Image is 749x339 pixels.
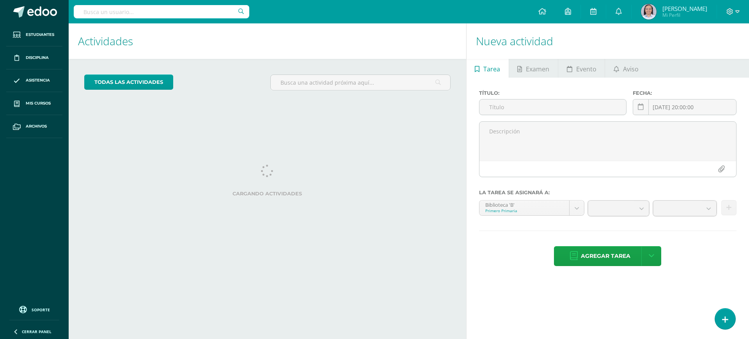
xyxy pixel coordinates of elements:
[485,208,563,213] div: Primero Primaria
[6,23,62,46] a: Estudiantes
[662,12,707,18] span: Mi Perfil
[483,60,500,78] span: Tarea
[26,55,49,61] span: Disciplina
[271,75,450,90] input: Busca una actividad próxima aquí...
[605,59,647,78] a: Aviso
[6,69,62,92] a: Asistencia
[633,99,736,115] input: Fecha de entrega
[662,5,707,12] span: [PERSON_NAME]
[479,201,584,215] a: Biblioteca 'B'Primero Primaria
[9,304,59,314] a: Soporte
[633,90,737,96] label: Fecha:
[467,59,509,78] a: Tarea
[623,60,639,78] span: Aviso
[22,329,51,334] span: Cerrar panel
[479,90,627,96] label: Título:
[479,190,737,195] label: La tarea se asignará a:
[26,100,51,106] span: Mis cursos
[26,123,47,130] span: Archivos
[84,191,451,197] label: Cargando actividades
[78,23,457,59] h1: Actividades
[6,92,62,115] a: Mis cursos
[32,307,50,312] span: Soporte
[479,99,627,115] input: Título
[84,75,173,90] a: todas las Actividades
[576,60,596,78] span: Evento
[485,201,563,208] div: Biblioteca 'B'
[581,247,630,266] span: Agregar tarea
[476,23,740,59] h1: Nueva actividad
[26,77,50,83] span: Asistencia
[526,60,549,78] span: Examen
[6,46,62,69] a: Disciplina
[641,4,657,20] img: 362840c0840221cfc42a5058b27e03ff.png
[26,32,54,38] span: Estudiantes
[6,115,62,138] a: Archivos
[74,5,249,18] input: Busca un usuario...
[558,59,605,78] a: Evento
[509,59,558,78] a: Examen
